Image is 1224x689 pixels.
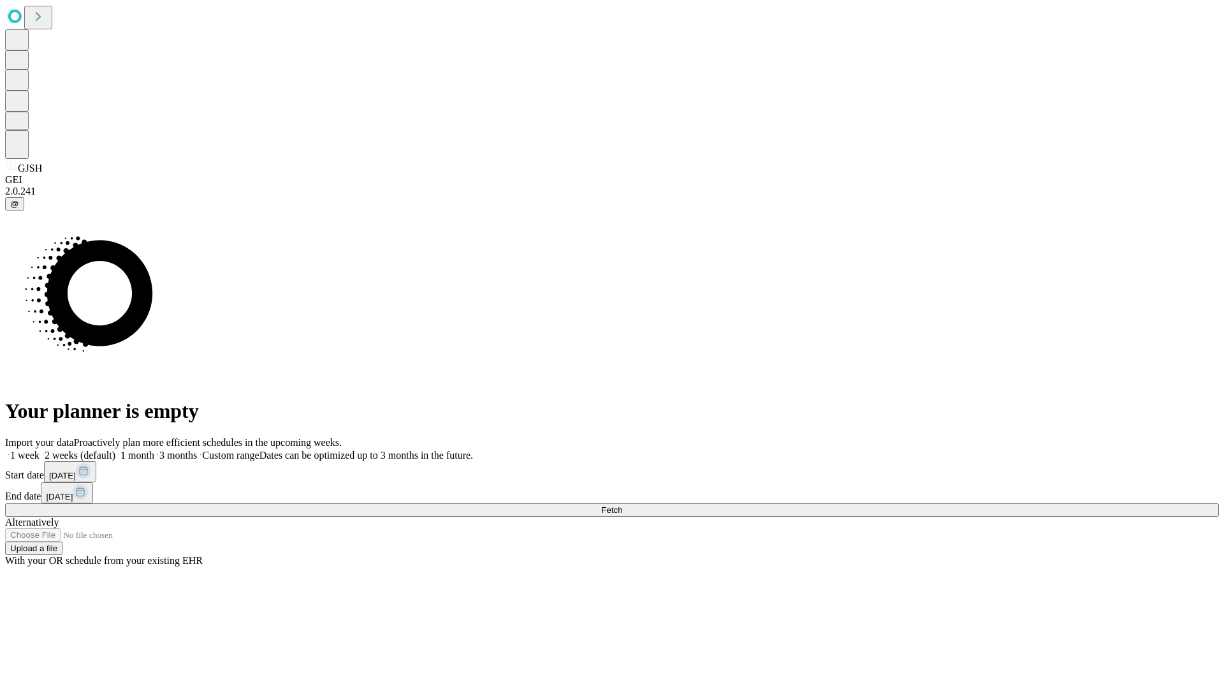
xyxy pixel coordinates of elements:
div: Start date [5,461,1219,482]
span: With your OR schedule from your existing EHR [5,555,203,566]
span: Alternatively [5,517,59,528]
span: Import your data [5,437,74,448]
h1: Your planner is empty [5,399,1219,423]
span: 1 month [120,450,154,461]
span: GJSH [18,163,42,174]
span: @ [10,199,19,209]
div: End date [5,482,1219,503]
span: Fetch [601,505,622,515]
button: Fetch [5,503,1219,517]
div: GEI [5,174,1219,186]
span: Custom range [202,450,259,461]
span: 2 weeks (default) [45,450,115,461]
span: Dates can be optimized up to 3 months in the future. [259,450,473,461]
button: [DATE] [41,482,93,503]
button: @ [5,197,24,211]
button: Upload a file [5,542,62,555]
div: 2.0.241 [5,186,1219,197]
span: 3 months [159,450,197,461]
span: [DATE] [49,471,76,480]
span: [DATE] [46,492,73,501]
span: Proactively plan more efficient schedules in the upcoming weeks. [74,437,342,448]
button: [DATE] [44,461,96,482]
span: 1 week [10,450,40,461]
